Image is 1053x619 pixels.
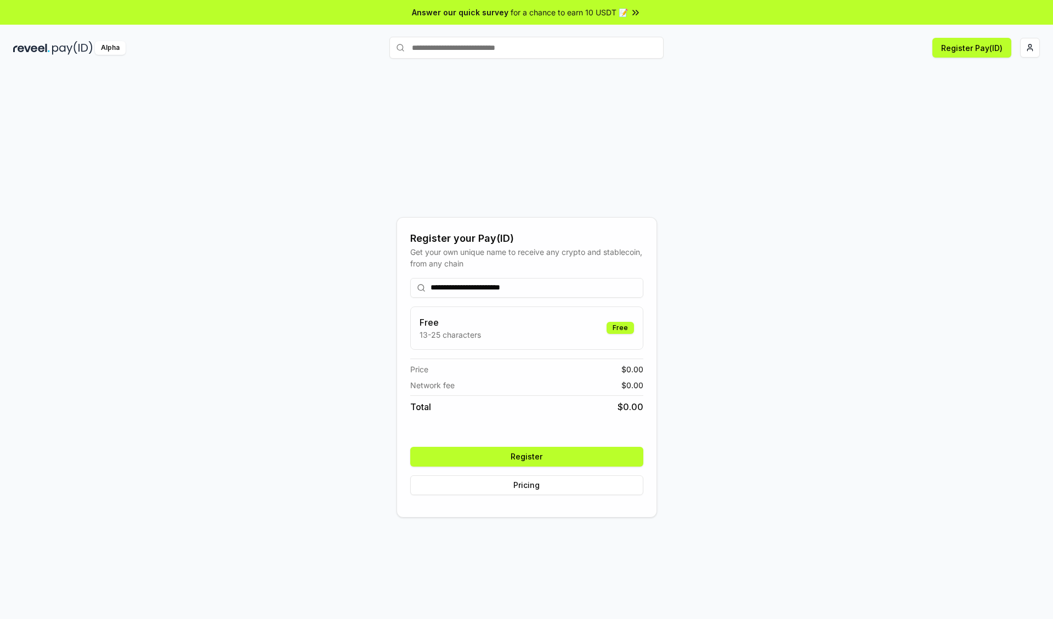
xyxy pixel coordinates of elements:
[621,364,643,375] span: $ 0.00
[932,38,1011,58] button: Register Pay(ID)
[13,41,50,55] img: reveel_dark
[410,379,455,391] span: Network fee
[95,41,126,55] div: Alpha
[410,364,428,375] span: Price
[410,475,643,495] button: Pricing
[511,7,628,18] span: for a chance to earn 10 USDT 📝
[410,231,643,246] div: Register your Pay(ID)
[618,400,643,413] span: $ 0.00
[621,379,643,391] span: $ 0.00
[607,322,634,334] div: Free
[412,7,508,18] span: Answer our quick survey
[410,400,431,413] span: Total
[52,41,93,55] img: pay_id
[420,316,481,329] h3: Free
[410,246,643,269] div: Get your own unique name to receive any crypto and stablecoin, from any chain
[420,329,481,340] p: 13-25 characters
[410,447,643,467] button: Register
